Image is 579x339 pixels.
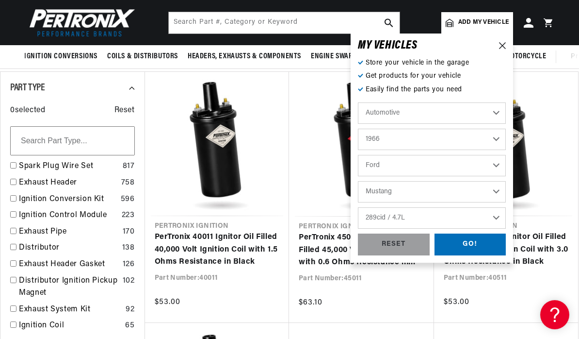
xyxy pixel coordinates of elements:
[123,226,135,238] div: 170
[19,258,119,271] a: Exhaust Header Gasket
[19,275,119,300] a: Distributor Ignition Pickup Magnet
[155,231,280,269] a: PerTronix 40011 Ignitor Oil Filled 40,000 Volt Ignition Coil with 1.5 Ohms Resistance in Black
[299,232,424,269] a: PerTronix 45011 Ignitor II Oil Filled 45,000 Volt Ignition Coil with 0.6 Ohms Resistance in Black
[19,320,121,332] a: Ignition Coil
[114,104,135,117] span: Reset
[121,193,135,206] div: 596
[169,12,400,34] input: Search Part #, Category or Keyword
[123,275,135,288] div: 102
[102,45,183,68] summary: Coils & Distributors
[24,6,136,39] img: Pertronix
[10,126,135,155] input: Search Part Type...
[505,51,546,62] span: Motorcycle
[358,155,506,176] select: Make
[378,12,400,34] button: search button
[358,41,418,51] h6: MY VEHICLE S
[107,51,178,62] span: Coils & Distributors
[19,242,118,254] a: Distributor
[19,193,117,206] a: Ignition Conversion Kit
[500,45,551,68] summary: Motorcycle
[123,160,135,173] div: 817
[19,226,119,238] a: Exhaust Pipe
[10,104,45,117] span: 0 selected
[19,177,117,189] a: Exhaust Header
[24,45,102,68] summary: Ignition Conversions
[358,207,506,229] select: Engine
[122,209,135,222] div: 223
[358,85,506,95] p: Easily find the parts you need
[183,45,306,68] summary: Headers, Exhausts & Components
[441,12,513,34] a: Add my vehicle
[358,71,506,82] p: Get products for your vehicle
[434,234,506,255] div: GO!
[126,304,134,316] div: 92
[121,177,135,189] div: 758
[444,231,569,269] a: PerTronix 40511 Ignitor Oil Filled 40,000 Volt Ignition Coil with 3.0 Ohms Resistance in Black
[19,209,118,222] a: Ignition Control Module
[306,45,361,68] summary: Engine Swaps
[24,51,97,62] span: Ignition Conversions
[358,58,506,68] p: Store your vehicle in the garage
[125,320,134,332] div: 65
[19,304,122,316] a: Exhaust System Kit
[358,129,506,150] select: Year
[458,18,509,27] span: Add my vehicle
[188,51,301,62] span: Headers, Exhausts & Components
[10,83,45,93] span: Part Type
[358,181,506,203] select: Model
[311,51,356,62] span: Engine Swaps
[19,160,119,173] a: Spark Plug Wire Set
[123,258,135,271] div: 126
[358,234,430,255] div: RESET
[122,242,135,254] div: 138
[358,102,506,124] select: Ride Type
